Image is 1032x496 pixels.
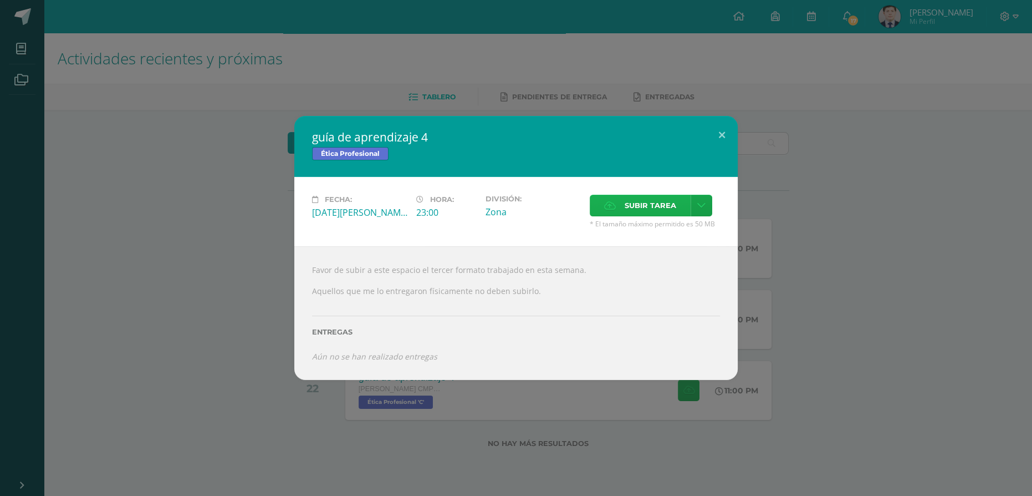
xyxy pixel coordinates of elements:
i: Aún no se han realizado entregas [312,351,437,362]
span: * El tamaño máximo permitido es 50 MB [590,219,720,229]
label: División: [486,195,581,203]
div: [DATE][PERSON_NAME] [312,206,407,219]
button: Close (Esc) [706,116,738,154]
span: Fecha: [325,195,352,204]
span: Hora: [430,195,454,204]
div: 23:00 [416,206,477,219]
div: Favor de subir a este espacio el tercer formato trabajado en esta semana. Aquellos que me lo entr... [294,246,738,379]
span: Ética Profesional [312,147,389,160]
div: Zona [486,206,581,218]
label: Entregas [312,328,720,336]
h2: guía de aprendizaje 4 [312,129,720,145]
span: Subir tarea [625,195,676,216]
